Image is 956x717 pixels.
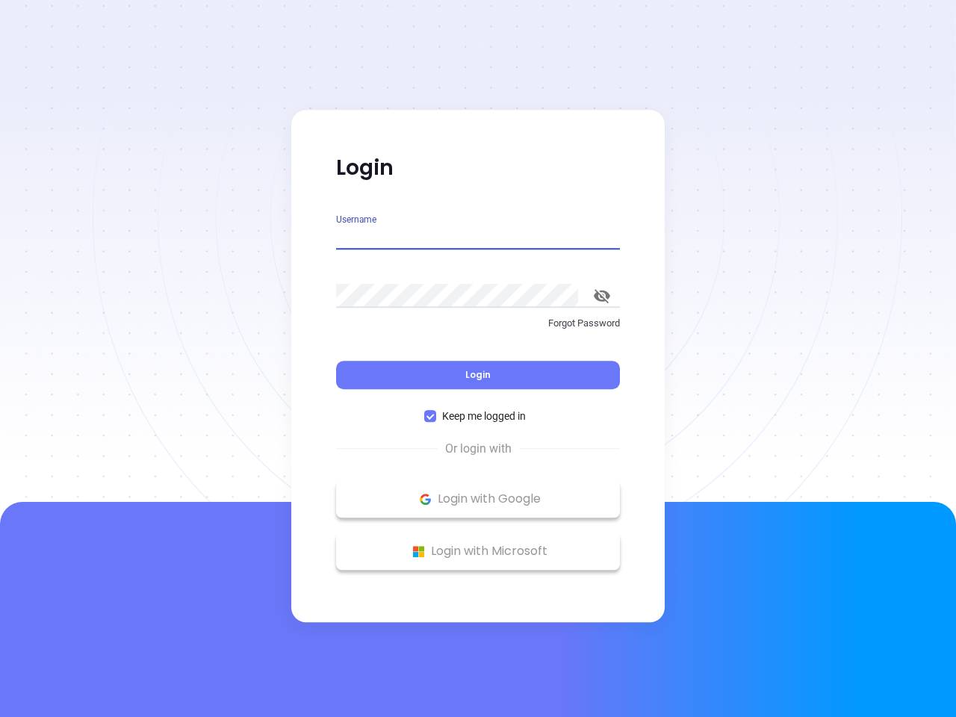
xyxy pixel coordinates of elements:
[409,542,428,561] img: Microsoft Logo
[336,361,620,389] button: Login
[336,155,620,181] p: Login
[416,490,435,509] img: Google Logo
[344,488,612,510] p: Login with Google
[344,540,612,562] p: Login with Microsoft
[584,278,620,314] button: toggle password visibility
[336,480,620,518] button: Google Logo Login with Google
[336,215,376,224] label: Username
[336,316,620,343] a: Forgot Password
[336,533,620,570] button: Microsoft Logo Login with Microsoft
[336,316,620,331] p: Forgot Password
[465,368,491,381] span: Login
[438,440,519,458] span: Or login with
[436,408,532,424] span: Keep me logged in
